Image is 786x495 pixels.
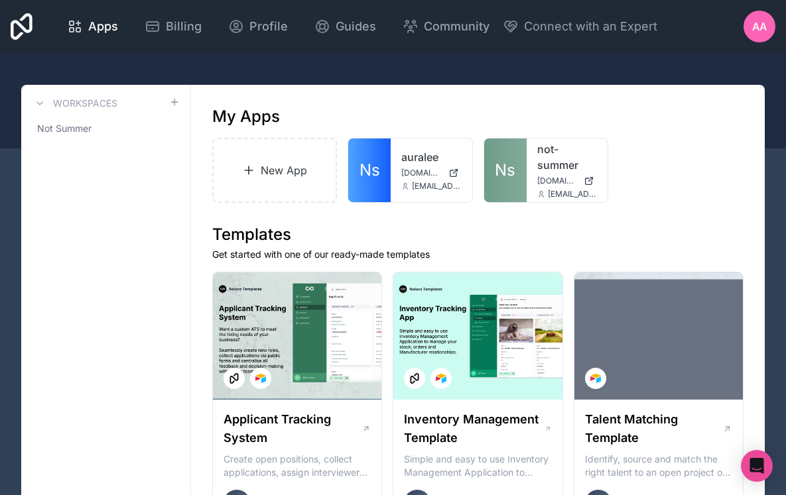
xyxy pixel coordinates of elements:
span: AA [752,19,767,34]
a: Ns [348,138,391,202]
span: Profile [249,17,288,36]
a: Ns [484,138,527,202]
h1: Templates [212,224,744,245]
img: Airtable Logo [590,373,601,384]
div: Open Intercom Messenger [741,450,773,482]
h1: My Apps [212,106,280,127]
a: not-summer [537,141,597,173]
button: Connect with an Expert [503,17,657,36]
span: Guides [336,17,376,36]
h1: Applicant Tracking System [224,410,361,447]
span: [EMAIL_ADDRESS][DOMAIN_NAME] [412,181,461,192]
img: Airtable Logo [436,373,446,384]
a: Apps [56,12,129,41]
a: Guides [304,12,387,41]
p: Simple and easy to use Inventory Management Application to manage your stock, orders and Manufact... [404,453,551,479]
a: auralee [401,149,461,165]
a: Community [392,12,500,41]
a: [DOMAIN_NAME] [401,168,461,178]
span: [EMAIL_ADDRESS][DOMAIN_NAME] [548,189,597,199]
span: Ns [495,160,515,181]
p: Create open positions, collect applications, assign interviewers, centralise candidate feedback a... [224,453,371,479]
span: Connect with an Expert [524,17,657,36]
span: Not Summer [37,122,92,135]
a: Profile [218,12,298,41]
span: [DOMAIN_NAME] [401,168,442,178]
a: Not Summer [32,117,180,140]
a: Workspaces [32,95,117,111]
h3: Workspaces [53,97,117,110]
h1: Talent Matching Template [585,410,723,447]
span: Ns [360,160,380,181]
h1: Inventory Management Template [404,410,544,447]
a: New App [212,138,337,203]
p: Get started with one of our ready-made templates [212,248,744,261]
span: Billing [166,17,202,36]
span: [DOMAIN_NAME] [537,176,578,186]
span: Community [424,17,490,36]
a: [DOMAIN_NAME] [537,176,597,186]
a: Billing [134,12,212,41]
img: Airtable Logo [255,373,266,384]
span: Apps [88,17,118,36]
p: Identify, source and match the right talent to an open project or position with our Talent Matchi... [585,453,732,479]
